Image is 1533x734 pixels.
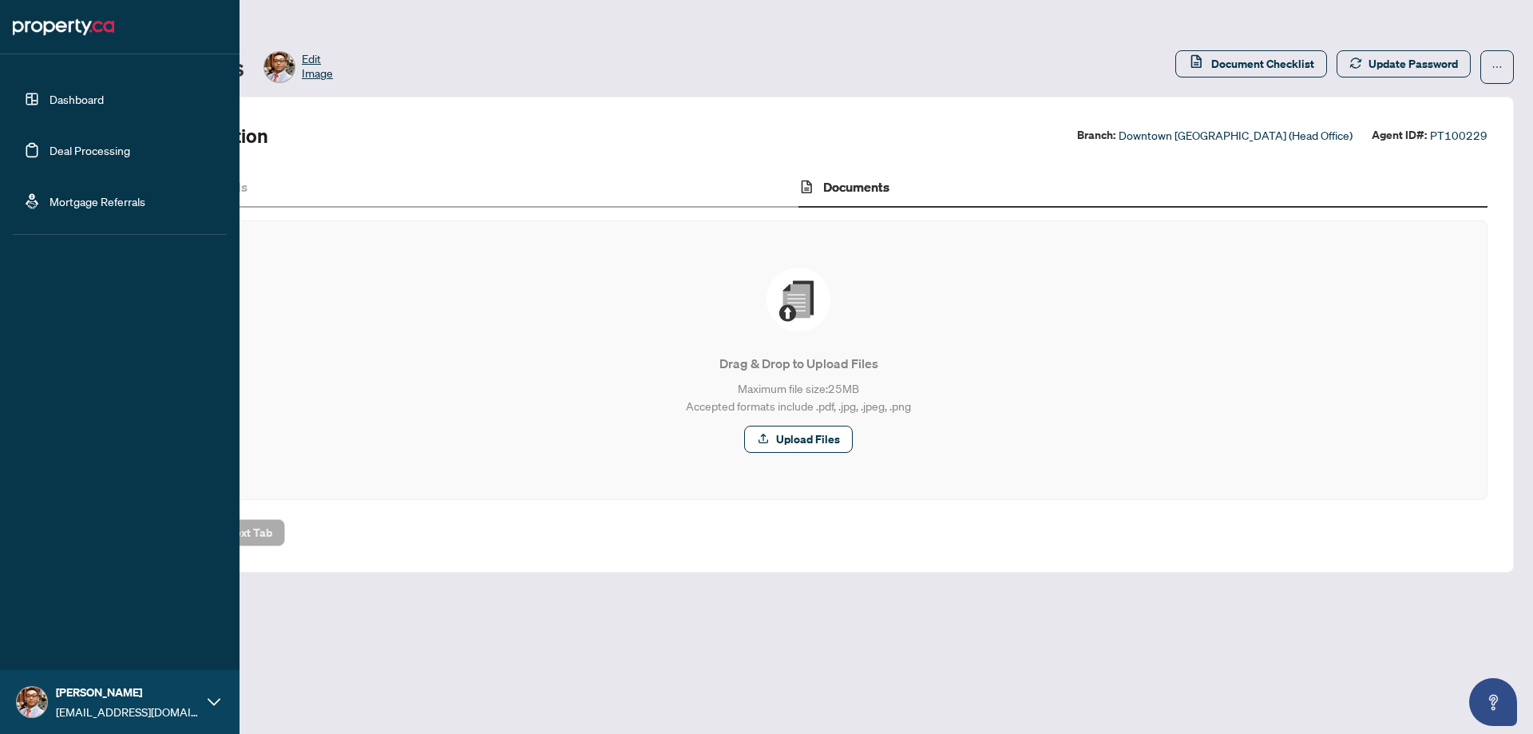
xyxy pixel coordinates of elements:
span: [PERSON_NAME] [56,684,200,701]
h4: Documents [823,177,889,196]
button: Next Tab [214,519,285,546]
img: Profile Icon [264,52,295,82]
span: Update Password [1369,51,1458,77]
label: Branch: [1077,126,1115,145]
span: Document Checklist [1211,51,1314,77]
span: PT100229 [1430,126,1487,145]
button: Upload Files [744,426,853,453]
span: Upload Files [776,427,840,452]
span: File UploadDrag & Drop to Upload FilesMaximum file size:25MBAccepted formats include .pdf, .jpg, ... [129,240,1468,480]
button: Document Checklist [1175,50,1327,77]
img: logo [13,14,114,40]
p: Drag & Drop to Upload Files [142,354,1455,373]
a: Dashboard [50,92,104,106]
button: Update Password [1337,50,1471,77]
img: Profile Icon [17,687,47,717]
span: Downtown [GEOGRAPHIC_DATA] (Head Office) [1119,126,1353,145]
span: ellipsis [1491,61,1503,73]
button: Open asap [1469,678,1517,726]
img: File Upload [766,268,830,331]
a: Deal Processing [50,143,130,157]
p: Maximum file size: 25 MB Accepted formats include .pdf, .jpg, .jpeg, .png [142,379,1455,415]
label: Agent ID#: [1372,126,1427,145]
a: Mortgage Referrals [50,194,145,208]
span: [EMAIL_ADDRESS][DOMAIN_NAME] [56,703,200,720]
span: Edit Image [302,51,333,83]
